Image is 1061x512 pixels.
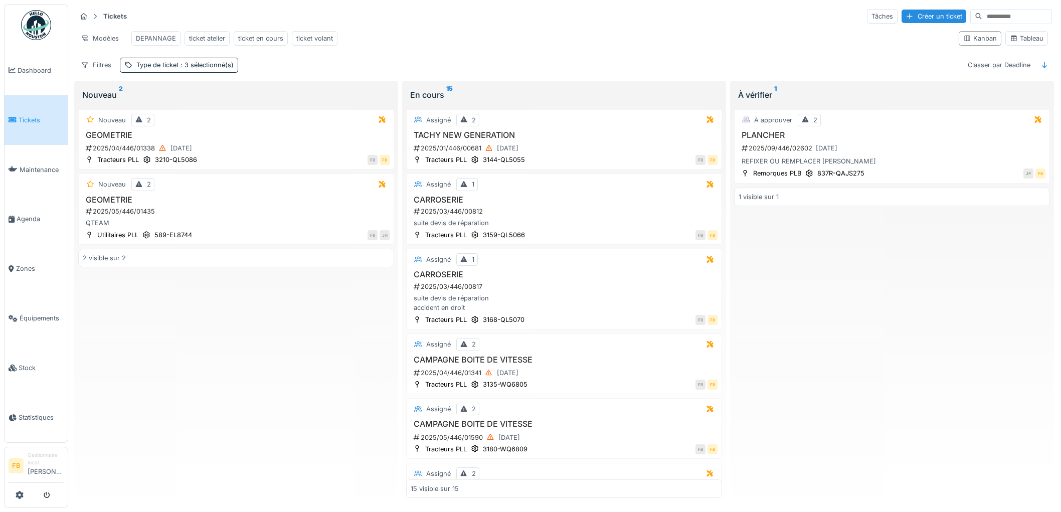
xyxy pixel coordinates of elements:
[20,165,64,175] span: Maintenance
[99,12,131,21] strong: Tickets
[426,255,451,264] div: Assigné
[16,264,64,273] span: Zones
[472,469,476,478] div: 2
[426,339,451,349] div: Assigné
[708,380,718,390] div: FB
[97,155,139,164] div: Tracteurs PLL
[483,444,527,454] div: 3180-WQ6809
[19,413,64,422] span: Statistiques
[83,130,390,140] h3: GEOMETRIE
[1035,168,1045,179] div: FB
[380,230,390,240] div: JH
[97,230,138,240] div: Utilitaires PLL
[739,192,779,202] div: 1 visible sur 1
[738,89,1046,101] div: À vérifier
[413,367,718,379] div: 2025/04/446/01341
[695,315,705,325] div: FB
[754,115,792,125] div: À approuver
[170,143,192,153] div: [DATE]
[425,380,467,389] div: Tracteurs PLL
[85,142,390,154] div: 2025/04/446/01338
[83,218,390,228] div: QTEAM
[83,253,126,263] div: 2 visible sur 2
[411,483,459,493] div: 15 visible sur 15
[238,34,283,43] div: ticket en cours
[368,155,378,165] div: FB
[498,433,520,442] div: [DATE]
[426,404,451,414] div: Assigné
[98,180,126,189] div: Nouveau
[5,46,68,95] a: Dashboard
[741,142,1045,154] div: 2025/09/446/02602
[446,89,453,101] sup: 15
[963,34,997,43] div: Kanban
[426,180,451,189] div: Assigné
[20,313,64,323] span: Équipements
[425,230,467,240] div: Tracteurs PLL
[368,230,378,240] div: FB
[411,130,718,140] h3: TACHY NEW GENERATION
[154,230,192,240] div: 589-EL8744
[695,230,705,240] div: FB
[28,451,64,480] li: [PERSON_NAME]
[817,168,864,178] div: 837R-QAJS275
[425,155,467,164] div: Tracteurs PLL
[708,444,718,454] div: FB
[483,380,527,389] div: 3135-WQ6805
[739,156,1045,166] div: REFIXER OU REMPLACER [PERSON_NAME]
[5,145,68,195] a: Maintenance
[189,34,225,43] div: ticket atelier
[739,130,1045,140] h3: PLANCHER
[902,10,966,23] div: Créer un ticket
[5,393,68,442] a: Statistiques
[867,9,898,24] div: Tâches
[411,195,718,205] h3: CARROSERIE
[426,115,451,125] div: Assigné
[813,115,817,125] div: 2
[413,282,718,291] div: 2025/03/446/00817
[5,244,68,294] a: Zones
[472,339,476,349] div: 2
[296,34,333,43] div: ticket volant
[411,419,718,429] h3: CAMPAGNE BOITE DE VITESSE
[380,155,390,165] div: FB
[85,207,390,216] div: 2025/05/446/01435
[411,270,718,279] h3: CARROSERIE
[5,195,68,244] a: Agenda
[483,155,525,164] div: 3144-QL5055
[497,143,518,153] div: [DATE]
[9,458,24,473] li: FB
[18,66,64,75] span: Dashboard
[413,142,718,154] div: 2025/01/446/00681
[483,230,525,240] div: 3159-QL5066
[21,10,51,40] img: Badge_color-CXgf-gQk.svg
[426,469,451,478] div: Assigné
[179,61,234,69] span: : 3 sélectionné(s)
[472,255,474,264] div: 1
[483,315,524,324] div: 3168-QL5070
[147,180,151,189] div: 2
[98,115,126,125] div: Nouveau
[82,89,390,101] div: Nouveau
[497,368,518,378] div: [DATE]
[155,155,197,164] div: 3210-QL5086
[411,293,718,312] div: suite devis de réparation accident en droit
[708,230,718,240] div: FB
[963,58,1035,72] div: Classer par Deadline
[472,180,474,189] div: 1
[5,293,68,343] a: Équipements
[1023,168,1033,179] div: JP
[83,195,390,205] h3: GEOMETRIE
[5,343,68,393] a: Stock
[19,115,64,125] span: Tickets
[708,155,718,165] div: FB
[774,89,777,101] sup: 1
[753,168,801,178] div: Remorques PLB
[76,31,123,46] div: Modèles
[136,60,234,70] div: Type de ticket
[411,355,718,365] h3: CAMPAGNE BOITE DE VITESSE
[695,444,705,454] div: FB
[413,431,718,444] div: 2025/05/446/01590
[28,451,64,467] div: Gestionnaire local
[9,451,64,483] a: FB Gestionnaire local[PERSON_NAME]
